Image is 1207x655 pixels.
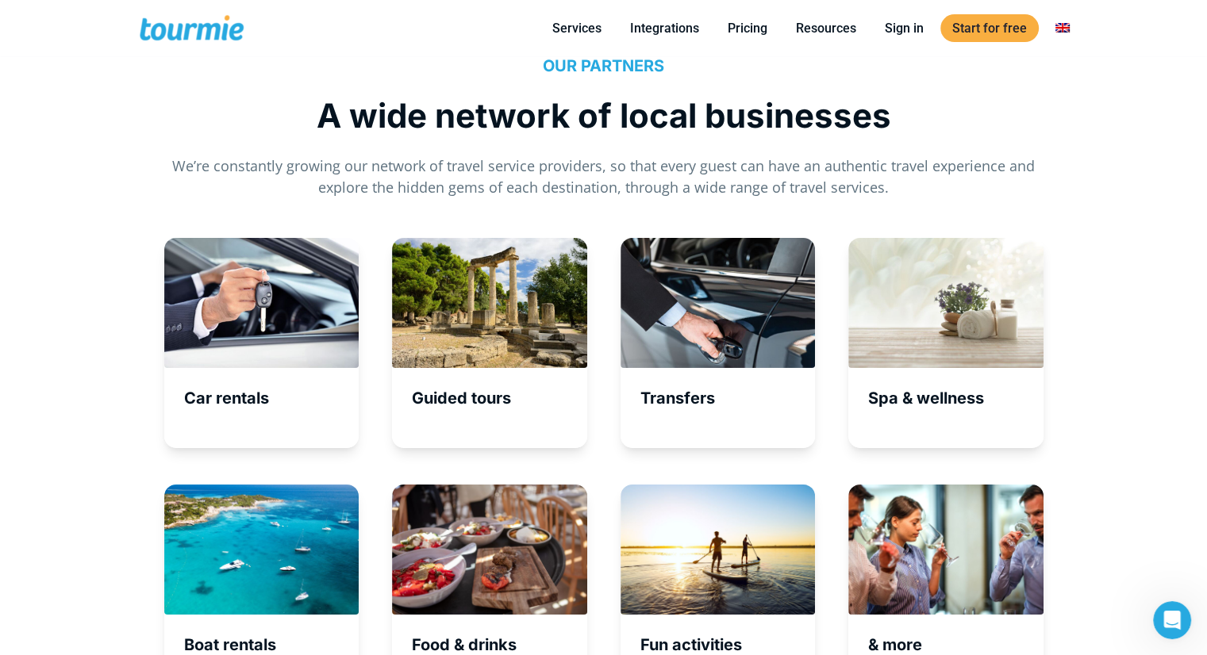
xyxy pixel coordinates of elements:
h5: Food & drinks [412,635,587,655]
h5: Car rentals [184,389,359,408]
p: A wide network of local businesses [164,92,1044,140]
iframe: Intercom live chat [1153,601,1191,639]
p: We’re constantly growing our network of travel service providers, so that every guest can have an... [164,155,1044,198]
a: Resources [784,18,868,38]
h5: Transfers [640,389,816,408]
a: Integrations [618,18,711,38]
a: Sign in [873,18,936,38]
a: Start for free [940,14,1039,42]
h5: & more [868,635,1044,655]
h5: Fun activities [640,635,816,655]
h5: Boat rentals [184,635,359,655]
h5: Guided tours [412,389,587,408]
a: Pricing [716,18,779,38]
h5: OUR PARTNERS [164,56,1044,76]
a: Services [540,18,613,38]
h5: Spa & wellness [868,389,1044,408]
